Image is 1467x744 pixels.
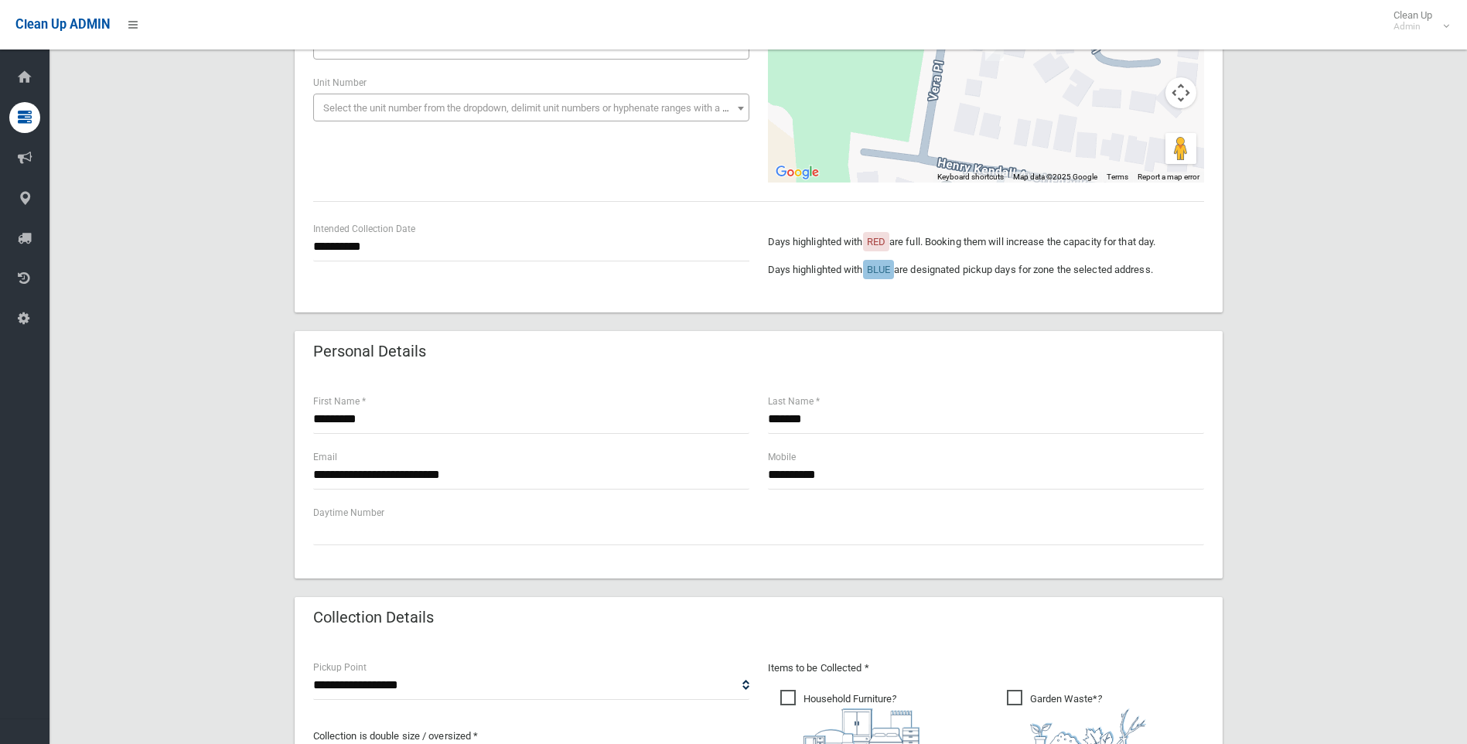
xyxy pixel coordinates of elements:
span: 5 [323,40,329,52]
a: Report a map error [1138,172,1199,181]
span: Clean Up [1386,9,1448,32]
button: Keyboard shortcuts [937,172,1004,183]
span: Map data ©2025 Google [1013,172,1097,181]
small: Admin [1394,21,1432,32]
button: Map camera controls [1165,77,1196,108]
header: Collection Details [295,602,452,633]
a: Terms (opens in new tab) [1107,172,1128,181]
span: Clean Up ADMIN [15,17,110,32]
div: 5 Vera Place, PADSTOW HEIGHTS NSW 2211 [985,35,1004,61]
header: Personal Details [295,336,445,367]
span: RED [867,236,885,247]
button: Drag Pegman onto the map to open Street View [1165,133,1196,164]
img: Google [772,162,823,183]
p: Days highlighted with are designated pickup days for zone the selected address. [768,261,1204,279]
a: Open this area in Google Maps (opens a new window) [772,162,823,183]
p: Days highlighted with are full. Booking them will increase the capacity for that day. [768,233,1204,251]
span: Select the unit number from the dropdown, delimit unit numbers or hyphenate ranges with a comma [323,102,756,114]
span: BLUE [867,264,890,275]
p: Items to be Collected * [768,659,1204,677]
